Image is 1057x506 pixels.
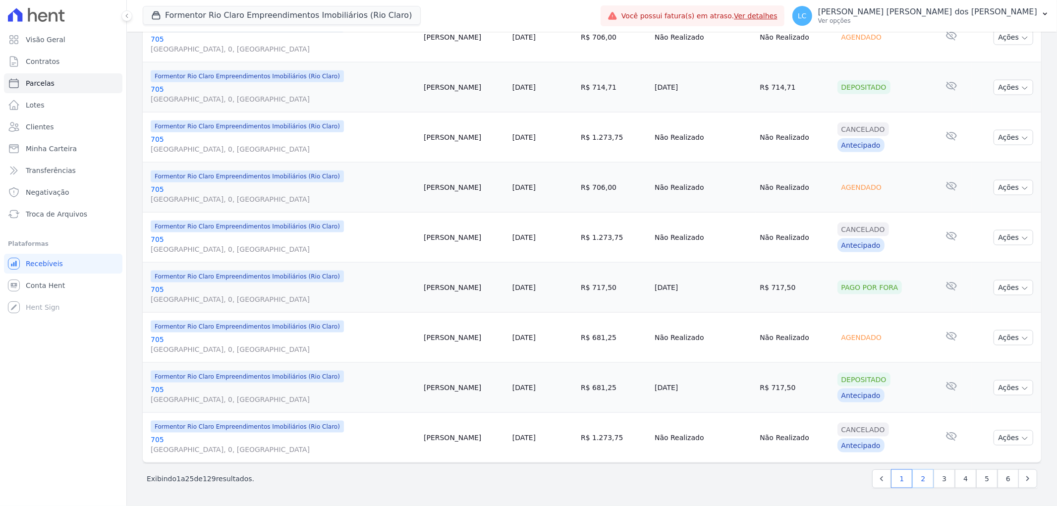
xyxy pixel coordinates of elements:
[26,259,63,269] span: Recebíveis
[26,144,77,154] span: Minha Carteira
[651,363,756,413] td: [DATE]
[26,56,59,66] span: Contratos
[176,475,181,483] span: 1
[151,34,416,54] a: 705[GEOGRAPHIC_DATA], 0, [GEOGRAPHIC_DATA]
[837,80,890,94] div: Depositado
[26,166,76,175] span: Transferências
[512,434,536,442] a: [DATE]
[151,44,416,54] span: [GEOGRAPHIC_DATA], 0, [GEOGRAPHIC_DATA]
[4,254,122,274] a: Recebíveis
[26,122,54,132] span: Clientes
[577,363,651,413] td: R$ 681,25
[934,469,955,488] a: 3
[151,194,416,204] span: [GEOGRAPHIC_DATA], 0, [GEOGRAPHIC_DATA]
[4,52,122,71] a: Contratos
[837,281,902,294] div: Pago por fora
[420,313,508,363] td: [PERSON_NAME]
[151,221,344,232] span: Formentor Rio Claro Empreendimentos Imobiliários (Rio Claro)
[143,6,421,25] button: Formentor Rio Claro Empreendimentos Imobiliários (Rio Claro)
[26,100,45,110] span: Lotes
[798,12,807,19] span: LC
[26,35,65,45] span: Visão Geral
[577,12,651,62] td: R$ 706,00
[756,263,834,313] td: R$ 717,50
[784,2,1057,30] button: LC [PERSON_NAME] [PERSON_NAME] dos [PERSON_NAME] Ver opções
[994,230,1033,245] button: Ações
[4,161,122,180] a: Transferências
[756,413,834,463] td: Não Realizado
[4,30,122,50] a: Visão Geral
[512,133,536,141] a: [DATE]
[577,263,651,313] td: R$ 717,50
[151,144,416,154] span: [GEOGRAPHIC_DATA], 0, [GEOGRAPHIC_DATA]
[651,213,756,263] td: Não Realizado
[734,12,778,20] a: Ver detalhes
[577,62,651,112] td: R$ 714,71
[151,234,416,254] a: 705[GEOGRAPHIC_DATA], 0, [GEOGRAPHIC_DATA]
[512,83,536,91] a: [DATE]
[512,283,536,291] a: [DATE]
[151,335,416,354] a: 705[GEOGRAPHIC_DATA], 0, [GEOGRAPHIC_DATA]
[151,94,416,104] span: [GEOGRAPHIC_DATA], 0, [GEOGRAPHIC_DATA]
[26,187,69,197] span: Negativação
[818,7,1037,17] p: [PERSON_NAME] [PERSON_NAME] dos [PERSON_NAME]
[994,80,1033,95] button: Ações
[621,11,778,21] span: Você possui fatura(s) em atraso.
[837,122,889,136] div: Cancelado
[151,394,416,404] span: [GEOGRAPHIC_DATA], 0, [GEOGRAPHIC_DATA]
[577,112,651,163] td: R$ 1.273,75
[837,373,890,387] div: Depositado
[577,163,651,213] td: R$ 706,00
[151,294,416,304] span: [GEOGRAPHIC_DATA], 0, [GEOGRAPHIC_DATA]
[4,95,122,115] a: Lotes
[872,469,891,488] a: Previous
[420,62,508,112] td: [PERSON_NAME]
[976,469,998,488] a: 5
[756,62,834,112] td: R$ 714,71
[203,475,216,483] span: 129
[651,163,756,213] td: Não Realizado
[4,276,122,295] a: Conta Hent
[651,263,756,313] td: [DATE]
[151,445,416,454] span: [GEOGRAPHIC_DATA], 0, [GEOGRAPHIC_DATA]
[512,384,536,392] a: [DATE]
[4,117,122,137] a: Clientes
[756,112,834,163] td: Não Realizado
[651,313,756,363] td: Não Realizado
[994,330,1033,345] button: Ações
[151,435,416,454] a: 705[GEOGRAPHIC_DATA], 0, [GEOGRAPHIC_DATA]
[577,413,651,463] td: R$ 1.273,75
[512,183,536,191] a: [DATE]
[4,73,122,93] a: Parcelas
[151,271,344,282] span: Formentor Rio Claro Empreendimentos Imobiliários (Rio Claro)
[4,139,122,159] a: Minha Carteira
[651,62,756,112] td: [DATE]
[1018,469,1037,488] a: Next
[837,423,889,437] div: Cancelado
[4,204,122,224] a: Troca de Arquivos
[912,469,934,488] a: 2
[26,209,87,219] span: Troca de Arquivos
[837,138,885,152] div: Antecipado
[420,413,508,463] td: [PERSON_NAME]
[151,120,344,132] span: Formentor Rio Claro Empreendimentos Imobiliários (Rio Claro)
[420,263,508,313] td: [PERSON_NAME]
[151,170,344,182] span: Formentor Rio Claro Empreendimentos Imobiliários (Rio Claro)
[756,213,834,263] td: Não Realizado
[151,371,344,383] span: Formentor Rio Claro Empreendimentos Imobiliários (Rio Claro)
[151,244,416,254] span: [GEOGRAPHIC_DATA], 0, [GEOGRAPHIC_DATA]
[512,233,536,241] a: [DATE]
[994,430,1033,446] button: Ações
[420,163,508,213] td: [PERSON_NAME]
[151,321,344,333] span: Formentor Rio Claro Empreendimentos Imobiliários (Rio Claro)
[420,112,508,163] td: [PERSON_NAME]
[756,12,834,62] td: Não Realizado
[891,469,912,488] a: 1
[26,281,65,290] span: Conta Hent
[837,30,886,44] div: Agendado
[994,180,1033,195] button: Ações
[837,389,885,402] div: Antecipado
[4,182,122,202] a: Negativação
[955,469,976,488] a: 4
[151,70,344,82] span: Formentor Rio Claro Empreendimentos Imobiliários (Rio Claro)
